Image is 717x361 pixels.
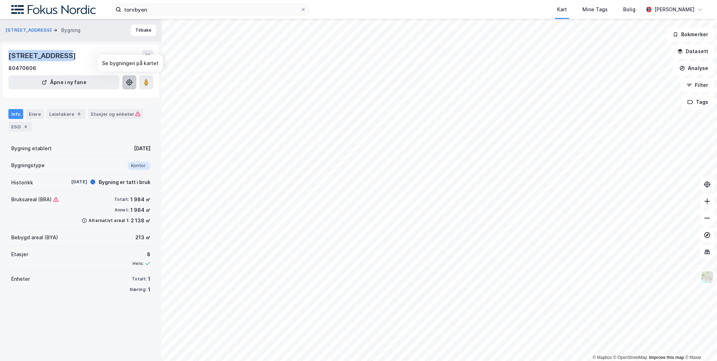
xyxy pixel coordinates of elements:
div: Bygningstype [11,161,45,170]
div: [DATE] [59,179,87,185]
div: Annet: [115,207,129,213]
button: Analyse [673,61,714,75]
div: Historikk [11,178,33,187]
div: Bygning er tatt i bruk [99,178,150,186]
div: 1 984 ㎡ [130,206,150,214]
div: Bruksareal (BRA) [11,195,59,204]
div: 1 [148,285,150,294]
div: 1 [148,275,150,283]
div: Mine Tags [582,5,608,14]
div: Heis: [133,261,143,266]
div: [DATE] [134,144,150,153]
a: Improve this map [649,355,684,360]
div: Kart [557,5,567,14]
div: Kontrollprogram for chat [682,327,717,361]
button: Filter [680,78,714,92]
div: Enheter [11,275,30,283]
div: 8 [133,250,150,259]
div: Bygning [61,26,80,34]
button: Tags [682,95,714,109]
div: Etasjer [11,250,28,259]
div: Bebygd areal (BYA) [11,233,58,242]
button: Bokmerker [667,27,714,42]
div: 213 ㎡ [135,233,150,242]
div: 2 138 ㎡ [131,216,150,225]
div: Bolig [623,5,635,14]
div: Etasjer og enheter [91,111,141,117]
div: 4 [22,123,29,130]
div: Leietakere [46,109,85,119]
img: Z [700,271,714,284]
div: Totalt: [132,276,147,282]
input: Søk på adresse, matrikkel, gårdeiere, leietakere eller personer [121,4,301,15]
div: [STREET_ADDRESS] [8,50,77,61]
div: Info [8,109,23,119]
a: Mapbox [593,355,612,360]
button: Tilbake [131,25,156,36]
iframe: Chat Widget [682,327,717,361]
div: Bygning etablert [11,144,52,153]
div: ESG [8,122,32,132]
div: 6 [76,110,83,118]
div: Alternativt areal 1: [89,218,129,223]
button: Datasett [671,44,714,58]
a: OpenStreetMap [613,355,647,360]
div: Næring: [130,287,147,292]
div: [PERSON_NAME] [654,5,695,14]
div: Totalt: [114,197,129,202]
button: [STREET_ADDRESS] [6,27,53,34]
div: 80470606 [8,64,36,72]
div: 1 984 ㎡ [130,195,150,204]
img: fokus-nordic-logo.8a93422641609758e4ac.png [11,5,96,14]
button: Åpne i ny fane [8,75,119,89]
div: Eiere [26,109,44,119]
